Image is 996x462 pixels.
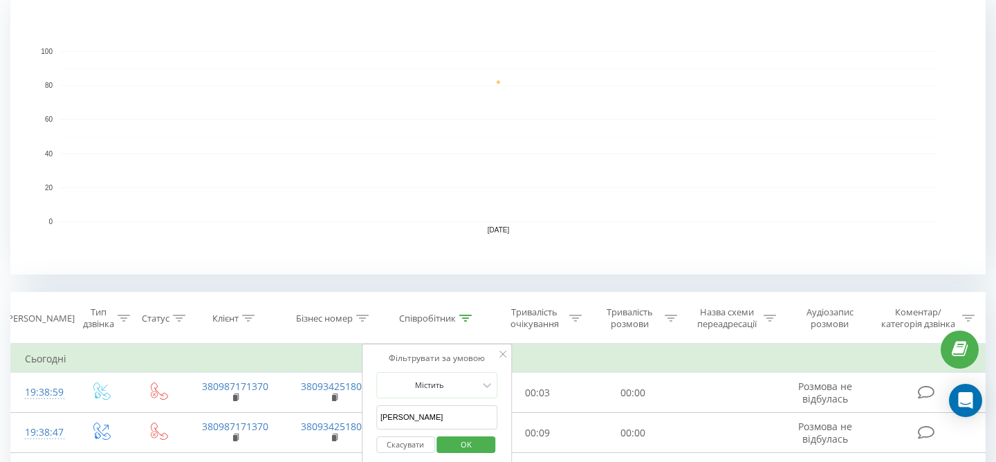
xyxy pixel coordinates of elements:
a: 380987171370 [202,420,268,433]
div: Тривалість очікування [503,306,566,330]
button: Скасувати [376,436,435,454]
td: 00:09 [490,413,586,453]
text: 80 [45,82,53,89]
span: Розмова не відбулась [798,380,852,405]
div: Коментар/категорія дзвінка [878,306,959,330]
td: 00:00 [585,413,681,453]
a: 380987171370 [202,380,268,393]
div: Тип дзвінка [83,306,114,330]
button: OK [437,436,496,454]
div: Клієнт [212,313,239,324]
text: 0 [48,218,53,225]
text: 40 [45,150,53,158]
div: Тривалість розмови [598,306,661,330]
div: Бізнес номер [296,313,353,324]
td: 00:00 [585,373,681,413]
div: Співробітник [399,313,456,324]
a: 380934251808 [301,380,367,393]
div: [PERSON_NAME] [5,313,75,324]
div: Аудіозапис розмови [792,306,867,330]
td: Сьогодні [11,345,986,373]
input: Введіть значення [376,405,498,429]
td: 00:03 [490,373,586,413]
text: 20 [45,184,53,192]
a: 380934251808 [301,420,367,433]
div: Назва схеми переадресації [693,306,760,330]
div: Статус [142,313,169,324]
span: Розмова не відбулась [798,420,852,445]
span: OK [447,434,486,455]
text: 60 [45,116,53,124]
div: Open Intercom Messenger [949,384,982,417]
div: 19:38:47 [25,419,58,446]
div: Фільтрувати за умовою [376,351,498,365]
text: 100 [41,48,53,55]
text: [DATE] [488,226,510,234]
div: 19:38:59 [25,379,58,406]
